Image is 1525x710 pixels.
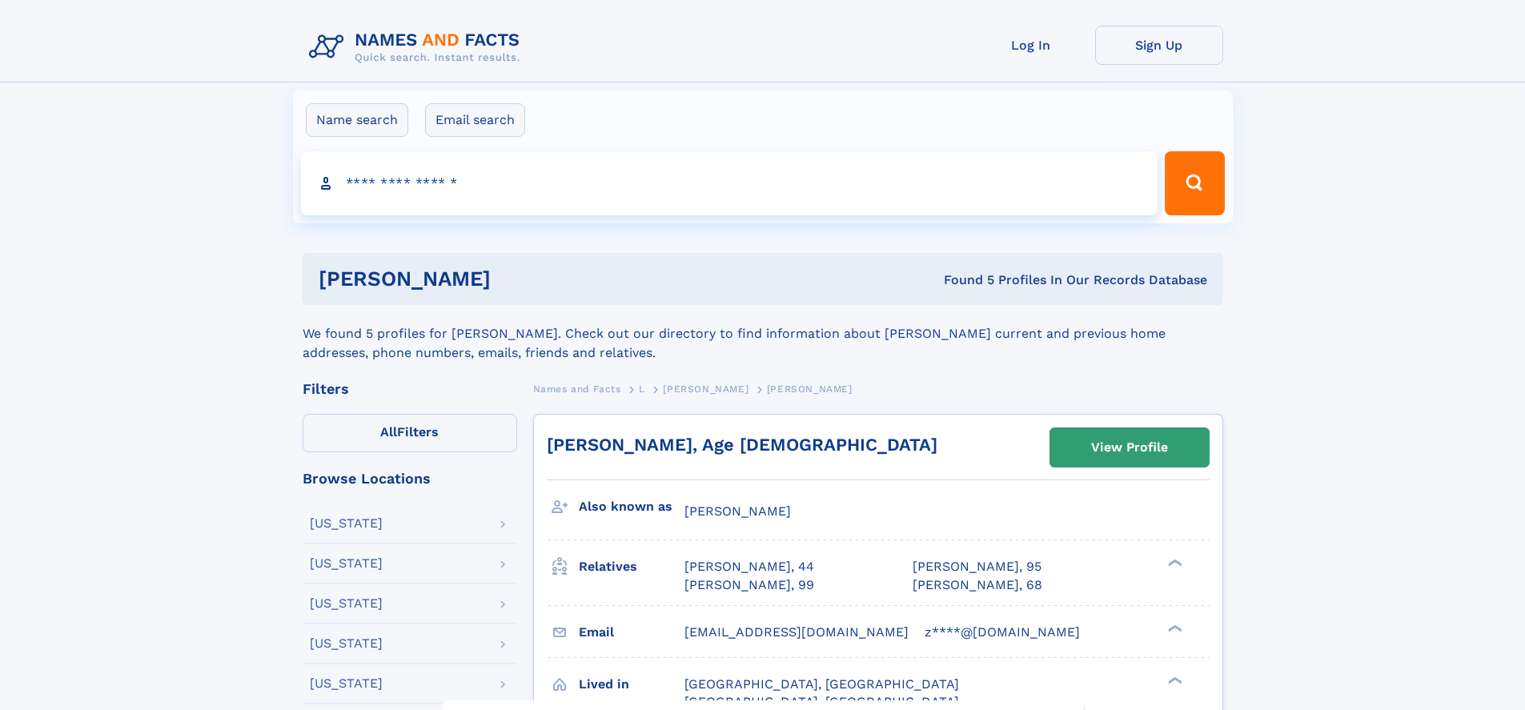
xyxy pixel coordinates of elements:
[1095,26,1223,65] a: Sign Up
[967,26,1095,65] a: Log In
[1164,558,1183,568] div: ❯
[1164,623,1183,633] div: ❯
[425,103,525,137] label: Email search
[717,271,1207,289] div: Found 5 Profiles In Our Records Database
[684,503,791,519] span: [PERSON_NAME]
[301,151,1158,215] input: search input
[303,414,517,452] label: Filters
[319,269,717,289] h1: [PERSON_NAME]
[663,383,748,395] span: [PERSON_NAME]
[684,676,959,692] span: [GEOGRAPHIC_DATA], [GEOGRAPHIC_DATA]
[1050,428,1209,467] a: View Profile
[684,624,909,640] span: [EMAIL_ADDRESS][DOMAIN_NAME]
[310,677,383,690] div: [US_STATE]
[303,26,533,69] img: Logo Names and Facts
[639,383,645,395] span: L
[913,576,1042,594] a: [PERSON_NAME], 68
[310,557,383,570] div: [US_STATE]
[639,379,645,399] a: L
[579,671,684,698] h3: Lived in
[1165,151,1224,215] button: Search Button
[1164,675,1183,685] div: ❯
[684,694,959,709] span: [GEOGRAPHIC_DATA], [GEOGRAPHIC_DATA]
[767,383,853,395] span: [PERSON_NAME]
[303,382,517,396] div: Filters
[380,424,397,439] span: All
[579,493,684,520] h3: Also known as
[310,597,383,610] div: [US_STATE]
[579,619,684,646] h3: Email
[303,305,1223,363] div: We found 5 profiles for [PERSON_NAME]. Check out our directory to find information about [PERSON_...
[306,103,408,137] label: Name search
[547,435,937,455] a: [PERSON_NAME], Age [DEMOGRAPHIC_DATA]
[913,558,1041,576] a: [PERSON_NAME], 95
[579,553,684,580] h3: Relatives
[684,576,814,594] a: [PERSON_NAME], 99
[310,637,383,650] div: [US_STATE]
[303,471,517,486] div: Browse Locations
[684,558,814,576] a: [PERSON_NAME], 44
[1091,429,1168,466] div: View Profile
[310,517,383,530] div: [US_STATE]
[533,379,621,399] a: Names and Facts
[663,379,748,399] a: [PERSON_NAME]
